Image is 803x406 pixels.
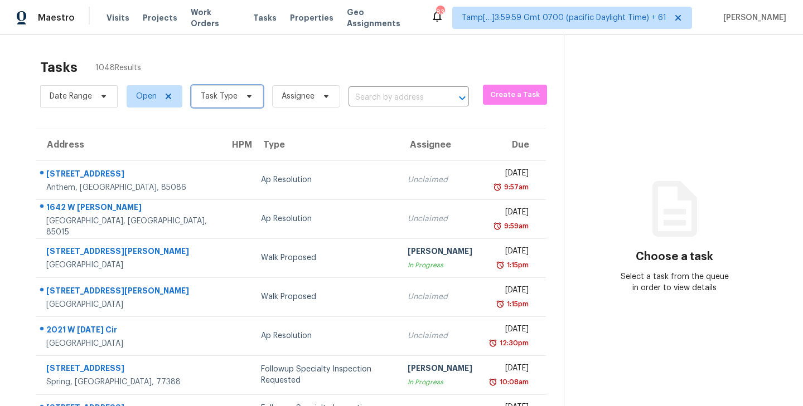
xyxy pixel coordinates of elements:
img: Overdue Alarm Icon [496,299,505,310]
span: Maestro [38,12,75,23]
img: Overdue Alarm Icon [496,260,505,271]
div: Followup Specialty Inspection Requested [261,364,390,386]
img: Overdue Alarm Icon [493,182,502,193]
img: Overdue Alarm Icon [493,221,502,232]
span: Properties [290,12,333,23]
div: Ap Resolution [261,174,390,185]
span: Task Type [201,91,238,102]
div: [GEOGRAPHIC_DATA], [GEOGRAPHIC_DATA], 85015 [46,216,212,238]
h2: Tasks [40,62,78,73]
div: Walk Proposed [261,252,390,263]
th: Type [252,129,399,160]
div: [DATE] [490,207,529,221]
button: Open [454,90,470,106]
span: Assignee [282,91,315,102]
div: 1642 W [PERSON_NAME] [46,202,212,216]
div: Spring, [GEOGRAPHIC_DATA], 77388 [46,376,212,388]
div: Ap Resolution [261,213,390,224]
div: [STREET_ADDRESS] [46,363,212,376]
th: Due [481,129,546,160]
div: [GEOGRAPHIC_DATA] [46,338,212,349]
div: Unclaimed [408,213,472,224]
span: Geo Assignments [347,7,417,29]
span: Create a Task [488,89,541,101]
span: [PERSON_NAME] [719,12,786,23]
div: [DATE] [490,246,529,260]
div: [STREET_ADDRESS][PERSON_NAME] [46,246,212,260]
div: [DATE] [490,285,529,299]
div: Unclaimed [408,330,472,341]
div: [GEOGRAPHIC_DATA] [46,299,212,310]
div: Unclaimed [408,174,472,185]
div: 10:08am [497,376,529,388]
input: Search by address [349,89,438,106]
img: Overdue Alarm Icon [488,376,497,388]
div: 12:30pm [497,337,529,349]
div: [DATE] [490,168,529,182]
th: Address [36,129,221,160]
div: 1:15pm [505,260,529,271]
div: Unclaimed [408,291,472,302]
span: Visits [107,12,129,23]
div: 834 [436,7,444,18]
div: In Progress [408,376,472,388]
div: [STREET_ADDRESS][PERSON_NAME] [46,285,212,299]
th: HPM [221,129,252,160]
img: Overdue Alarm Icon [488,337,497,349]
span: Date Range [50,91,92,102]
div: [DATE] [490,363,529,376]
div: [STREET_ADDRESS] [46,168,212,182]
span: Work Orders [191,7,240,29]
div: Walk Proposed [261,291,390,302]
div: Ap Resolution [261,330,390,341]
span: Tamp[…]3:59:59 Gmt 0700 (pacific Daylight Time) + 61 [462,12,666,23]
div: 9:59am [502,221,529,232]
span: Projects [143,12,177,23]
div: Anthem, [GEOGRAPHIC_DATA], 85086 [46,182,212,193]
div: [PERSON_NAME] [408,246,472,260]
div: 9:57am [502,182,529,193]
div: [PERSON_NAME] [408,363,472,376]
h3: Choose a task [636,251,713,262]
div: [DATE] [490,324,529,337]
div: 2021 W [DATE] Cir [46,324,212,338]
button: Create a Task [483,85,547,105]
div: [GEOGRAPHIC_DATA] [46,260,212,271]
div: Select a task from the queue in order to view details [620,271,730,294]
th: Assignee [399,129,481,160]
span: Tasks [253,14,277,22]
div: 1:15pm [505,299,529,310]
span: 1048 Results [95,62,141,74]
span: Open [136,91,157,102]
div: In Progress [408,260,472,271]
